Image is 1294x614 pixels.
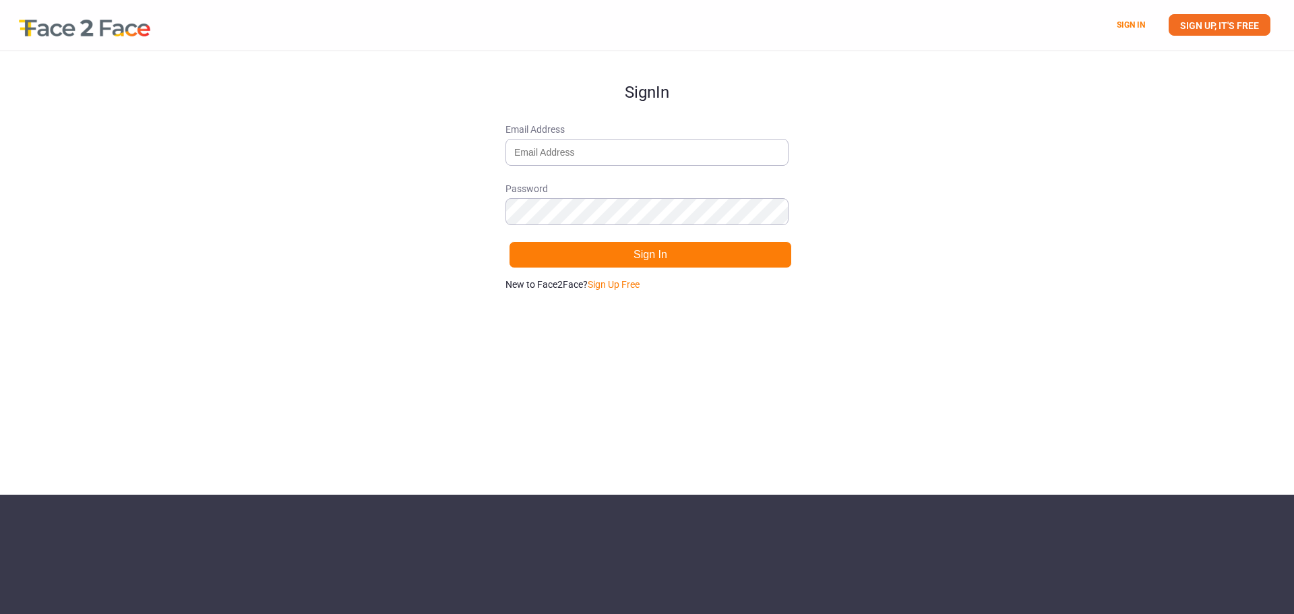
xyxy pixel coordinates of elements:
[505,51,789,101] h1: Sign In
[588,279,640,290] a: Sign Up Free
[505,139,789,166] input: Email Address
[505,278,789,291] p: New to Face2Face?
[509,241,792,268] button: Sign In
[505,182,789,195] span: Password
[505,123,789,136] span: Email Address
[1117,20,1145,30] a: SIGN IN
[505,198,789,225] input: Password
[1169,14,1270,36] a: SIGN UP, IT'S FREE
